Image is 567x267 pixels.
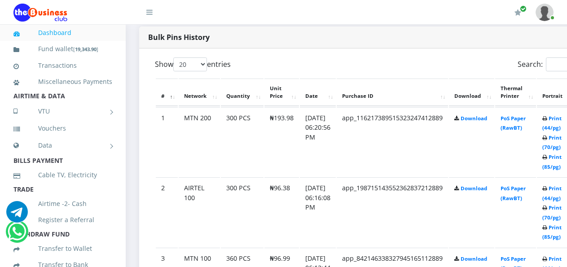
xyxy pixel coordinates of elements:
td: [DATE] 06:20:56 PM [300,107,336,177]
a: Print (44/pg) [542,115,562,131]
td: app_116217389515323247412889 [337,107,448,177]
a: Download [461,255,487,262]
a: Chat for support [8,228,26,242]
span: Renew/Upgrade Subscription [520,5,527,12]
a: PoS Paper (RawBT) [501,185,526,201]
a: Print (85/pg) [542,153,562,170]
a: Cable TV, Electricity [13,165,112,185]
a: Print (44/pg) [542,185,562,201]
td: 1 [156,107,178,177]
small: [ ] [73,46,98,53]
td: [DATE] 06:16:08 PM [300,177,336,247]
a: Dashboard [13,22,112,43]
img: User [536,4,554,21]
label: Show entries [155,57,231,71]
a: Download [461,185,487,192]
a: Data [13,134,112,157]
th: Network: activate to sort column ascending [179,79,220,106]
th: #: activate to sort column descending [156,79,178,106]
b: 19,343.90 [75,46,97,53]
a: Print (70/pg) [542,204,562,221]
th: Unit Price: activate to sort column ascending [264,79,299,106]
a: Download [461,115,487,122]
a: Miscellaneous Payments [13,71,112,92]
a: PoS Paper (RawBT) [501,115,526,131]
a: Chat for support [6,208,28,223]
td: app_198715143552362837212889 [337,177,448,247]
a: Register a Referral [13,210,112,230]
th: Thermal Printer: activate to sort column ascending [495,79,536,106]
td: MTN 200 [179,107,220,177]
a: Transfer to Wallet [13,238,112,259]
td: ₦96.38 [264,177,299,247]
td: 300 PCS [221,177,264,247]
td: 2 [156,177,178,247]
a: Transactions [13,55,112,76]
a: VTU [13,100,112,123]
a: Fund wallet[19,343.90] [13,39,112,60]
td: ₦193.98 [264,107,299,177]
th: Purchase ID: activate to sort column ascending [337,79,448,106]
i: Renew/Upgrade Subscription [514,9,521,16]
a: Print (85/pg) [542,224,562,241]
th: Date: activate to sort column ascending [300,79,336,106]
a: Vouchers [13,118,112,139]
td: AIRTEL 100 [179,177,220,247]
td: 300 PCS [221,107,264,177]
select: Showentries [173,57,207,71]
img: Logo [13,4,67,22]
a: Print (70/pg) [542,134,562,151]
th: Download: activate to sort column ascending [449,79,494,106]
th: Quantity: activate to sort column ascending [221,79,264,106]
strong: Bulk Pins History [148,32,210,42]
a: Airtime -2- Cash [13,193,112,214]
